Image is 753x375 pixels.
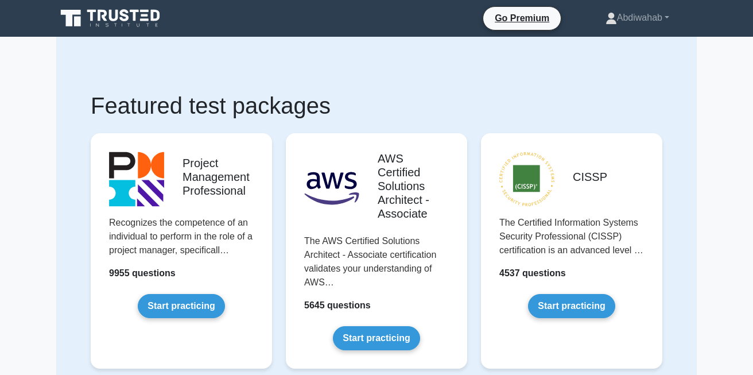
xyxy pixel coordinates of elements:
a: Start practicing [528,294,615,318]
a: Abdiwahab [578,6,697,29]
h1: Featured test packages [91,92,662,119]
a: Go Premium [488,11,556,25]
a: Start practicing [138,294,224,318]
a: Start practicing [333,326,420,350]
